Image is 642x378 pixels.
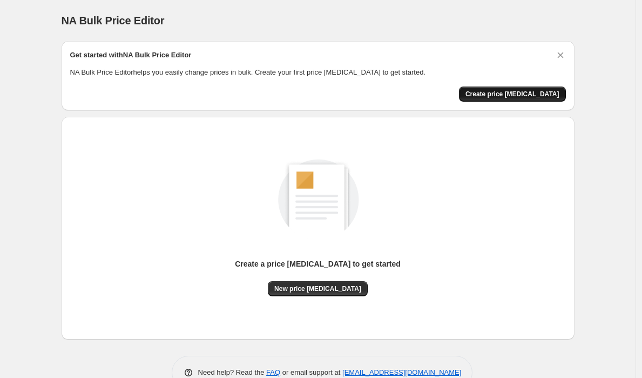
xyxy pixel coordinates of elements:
h2: Get started with NA Bulk Price Editor [70,50,192,61]
button: Create price change job [459,87,566,102]
span: NA Bulk Price Editor [62,15,165,26]
span: Need help? Read the [198,368,267,376]
button: Dismiss card [555,50,566,61]
button: New price [MEDICAL_DATA] [268,281,368,296]
span: New price [MEDICAL_DATA] [274,284,361,293]
a: FAQ [266,368,280,376]
p: NA Bulk Price Editor helps you easily change prices in bulk. Create your first price [MEDICAL_DAT... [70,67,566,78]
span: or email support at [280,368,342,376]
p: Create a price [MEDICAL_DATA] to get started [235,258,401,269]
span: Create price [MEDICAL_DATA] [465,90,559,98]
a: [EMAIL_ADDRESS][DOMAIN_NAME] [342,368,461,376]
